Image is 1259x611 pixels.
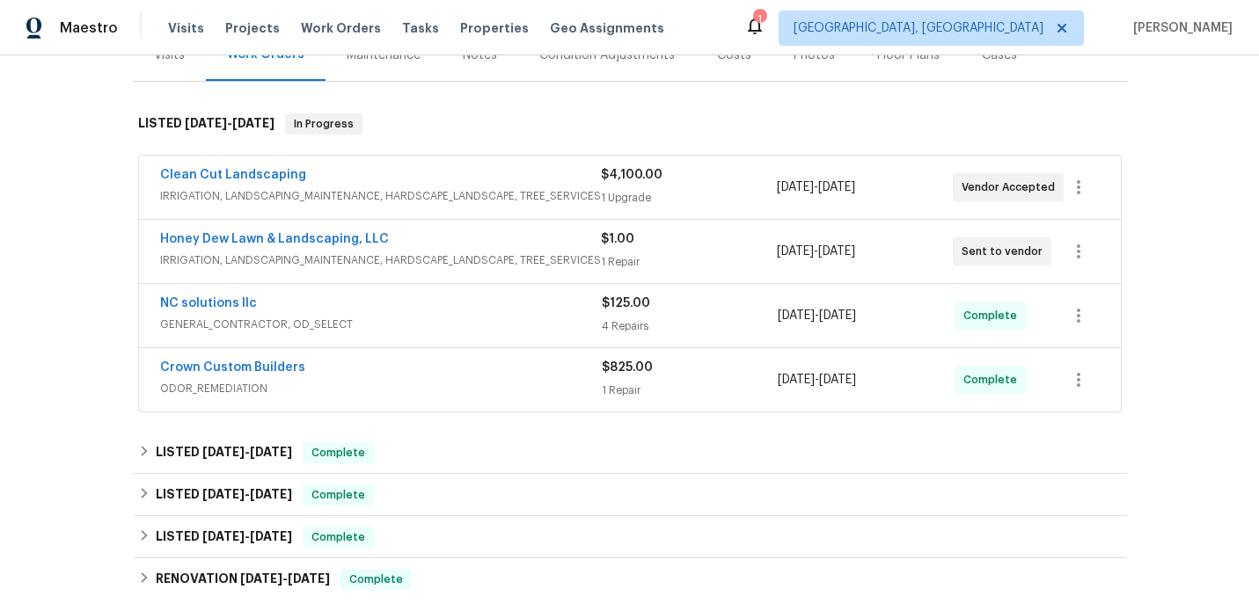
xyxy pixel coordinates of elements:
span: Projects [225,19,280,37]
span: - [777,178,855,196]
span: [DATE] [819,374,856,386]
span: - [185,117,274,129]
div: 1 [753,11,765,28]
span: $1.00 [601,233,634,245]
span: Work Orders [301,19,381,37]
span: [DATE] [202,530,245,542]
span: ODOR_REMEDIATION [160,380,602,397]
span: - [240,572,330,585]
span: - [778,371,856,389]
div: Visits [154,47,185,64]
span: [DATE] [818,181,855,193]
span: - [202,488,292,500]
span: - [202,530,292,542]
span: - [777,243,855,260]
div: Floor Plans [877,47,940,64]
span: [DATE] [202,446,245,458]
div: 1 Repair [601,253,777,271]
div: Cases [982,47,1017,64]
span: $4,100.00 [601,169,662,181]
div: 1 Upgrade [601,189,777,207]
span: Maestro [60,19,118,37]
a: Crown Custom Builders [160,361,305,374]
h6: LISTED [156,442,292,463]
span: Complete [304,486,372,504]
span: [DATE] [202,488,245,500]
span: [DATE] [819,309,856,322]
span: IRRIGATION, LANDSCAPING_MAINTENANCE, HARDSCAPE_LANDSCAPE, TREE_SERVICES [160,251,601,269]
a: Clean Cut Landscaping [160,169,306,181]
span: Complete [304,444,372,462]
span: [DATE] [250,530,292,542]
a: NC solutions llc [160,297,257,309]
div: LISTED [DATE]-[DATE]Complete [133,474,1127,516]
span: In Progress [287,115,361,133]
span: [DATE] [250,488,292,500]
h6: LISTED [138,113,274,135]
span: Complete [304,528,372,546]
span: [DATE] [288,572,330,585]
span: - [778,307,856,324]
span: [DATE] [777,181,814,193]
span: [DATE] [250,446,292,458]
span: Visits [168,19,204,37]
span: Properties [460,19,529,37]
span: IRRIGATION, LANDSCAPING_MAINTENANCE, HARDSCAPE_LANDSCAPE, TREE_SERVICES [160,187,601,205]
div: Maintenance [347,47,421,64]
div: LISTED [DATE]-[DATE]In Progress [133,96,1127,152]
div: Photos [794,47,835,64]
span: - [202,446,292,458]
span: GENERAL_CONTRACTOR, OD_SELECT [160,316,602,333]
a: Honey Dew Lawn & Landscaping, LLC [160,233,389,245]
span: Geo Assignments [550,19,664,37]
span: [DATE] [778,309,815,322]
span: [GEOGRAPHIC_DATA], [GEOGRAPHIC_DATA] [794,19,1043,37]
h6: RENOVATION [156,569,330,590]
div: RENOVATION [DATE]-[DATE]Complete [133,558,1127,600]
span: [DATE] [240,572,282,585]
div: Notes [463,47,497,64]
span: Sent to vendor [962,243,1050,260]
div: LISTED [DATE]-[DATE]Complete [133,432,1127,474]
span: Vendor Accepted [962,178,1062,196]
div: Costs [717,47,751,64]
span: [DATE] [778,374,815,386]
span: Complete [963,307,1024,324]
div: 1 Repair [602,382,779,399]
span: Tasks [402,22,439,34]
div: Condition Adjustments [539,47,675,64]
span: [DATE] [232,117,274,129]
h6: LISTED [156,484,292,506]
span: $125.00 [602,297,650,309]
span: [DATE] [777,245,814,258]
div: 4 Repairs [602,317,779,335]
span: $825.00 [602,361,653,374]
span: [PERSON_NAME] [1126,19,1233,37]
span: [DATE] [185,117,227,129]
div: LISTED [DATE]-[DATE]Complete [133,516,1127,558]
span: Complete [963,371,1024,389]
span: [DATE] [818,245,855,258]
span: Complete [342,571,410,588]
h6: LISTED [156,527,292,548]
